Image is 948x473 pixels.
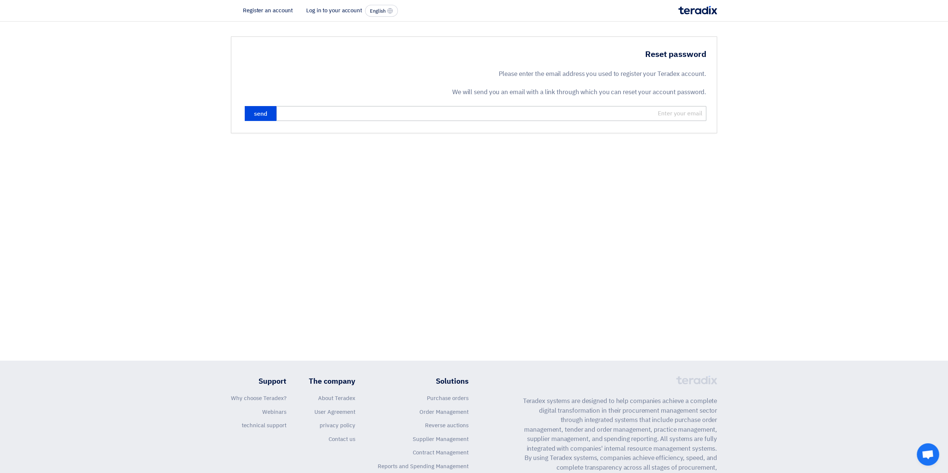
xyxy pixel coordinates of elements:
[320,421,355,429] a: privacy policy
[425,421,469,429] a: Reverse auctions
[259,375,286,387] font: Support
[370,7,386,15] font: English
[243,6,293,15] font: Register an account
[318,394,355,402] a: About Teradex
[306,6,362,15] font: Log in to your account
[419,408,469,416] a: Order Management
[365,5,398,17] button: English
[262,408,286,416] a: Webinars
[254,109,267,118] font: send
[499,69,706,79] font: Please enter the email address you used to register your Teradex account.
[413,435,469,443] a: Supplier Management
[378,462,469,470] a: Reports and Spending Management
[309,375,355,387] font: The company
[276,106,706,121] input: Enter your email
[452,87,706,97] font: We will send you an email with a link through which you can reset your account password.
[329,435,355,443] a: Contact us
[917,443,939,466] a: Open chat
[678,6,717,15] img: Teradix logo
[427,394,469,402] a: Purchase orders
[245,106,276,121] button: send
[242,421,286,429] a: technical support
[645,48,706,60] font: Reset password
[314,408,355,416] a: User Agreement
[436,375,469,387] font: Solutions
[413,448,469,457] a: Contract Management
[231,394,286,402] a: Why choose Teradex?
